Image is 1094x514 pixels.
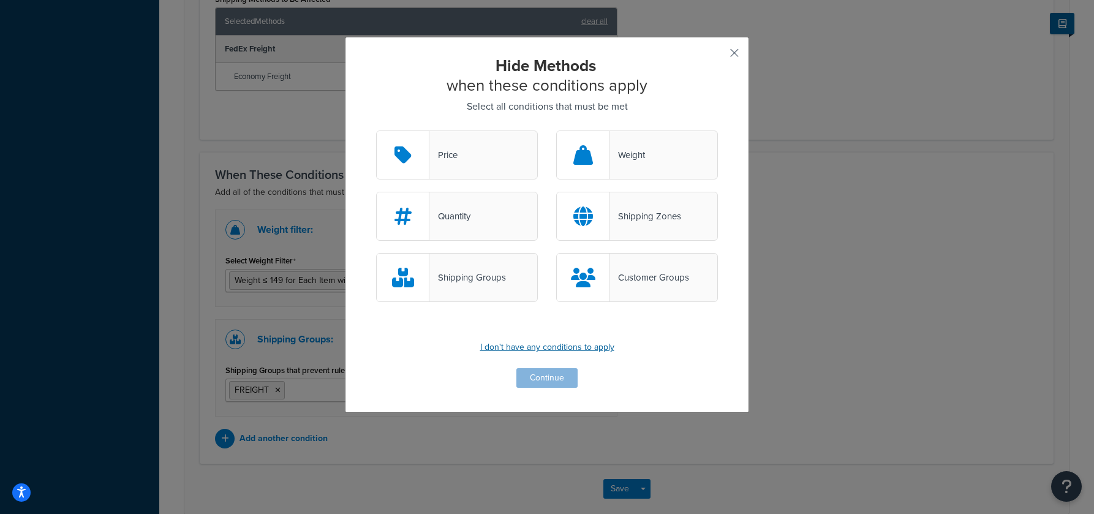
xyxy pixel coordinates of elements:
p: I don't have any conditions to apply [376,339,718,356]
div: Quantity [429,208,470,225]
p: Select all conditions that must be met [376,98,718,115]
div: Shipping Groups [429,269,506,286]
div: Customer Groups [609,269,689,286]
h2: when these conditions apply [376,56,718,95]
div: Weight [609,146,645,164]
div: Shipping Zones [609,208,681,225]
strong: Hide Methods [496,54,596,77]
div: Price [429,146,458,164]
